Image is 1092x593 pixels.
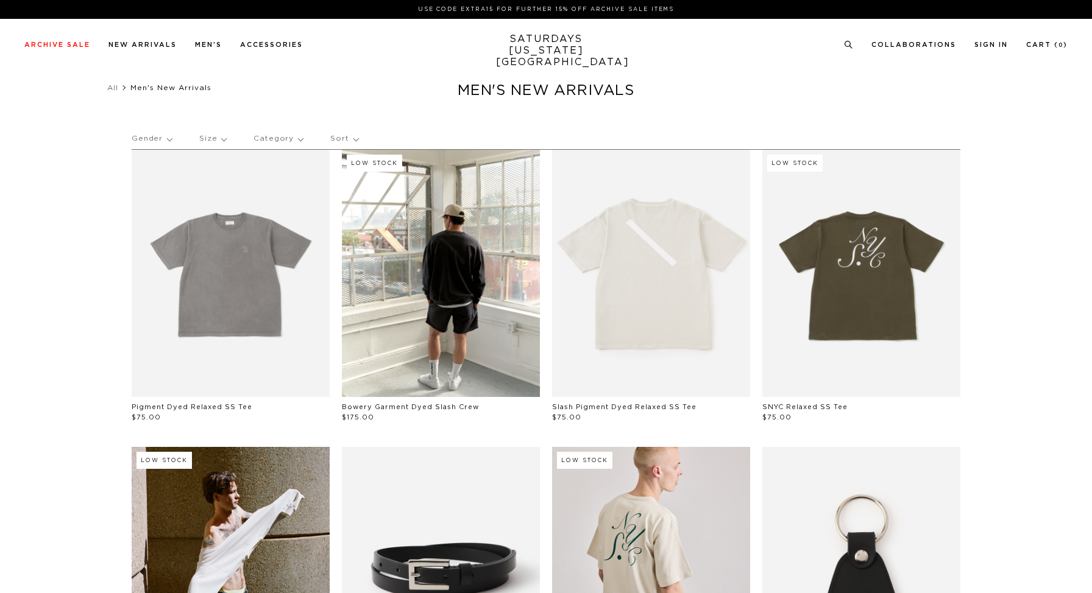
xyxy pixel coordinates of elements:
[347,155,402,172] div: Low Stock
[552,414,581,421] span: $75.00
[330,125,358,153] p: Sort
[195,41,222,48] a: Men's
[253,125,303,153] p: Category
[240,41,303,48] a: Accessories
[136,452,192,469] div: Low Stock
[871,41,956,48] a: Collaborations
[107,84,118,91] a: All
[199,125,226,153] p: Size
[24,41,90,48] a: Archive Sale
[132,125,172,153] p: Gender
[29,5,1063,14] p: Use Code EXTRA15 for Further 15% Off Archive Sale Items
[342,404,479,410] a: Bowery Garment Dyed Slash Crew
[552,404,697,410] a: Slash Pigment Dyed Relaxed SS Tee
[762,414,792,421] span: $75.00
[767,155,823,172] div: Low Stock
[762,404,848,410] a: SNYC Relaxed SS Tee
[108,41,177,48] a: New Arrivals
[1058,43,1063,48] small: 0
[132,404,252,410] a: Pigment Dyed Relaxed SS Tee
[130,84,211,91] span: Men's New Arrivals
[1026,41,1068,48] a: Cart (0)
[132,414,161,421] span: $75.00
[974,41,1008,48] a: Sign In
[342,414,374,421] span: $175.00
[496,33,597,68] a: SATURDAYS[US_STATE][GEOGRAPHIC_DATA]
[557,452,612,469] div: Low Stock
